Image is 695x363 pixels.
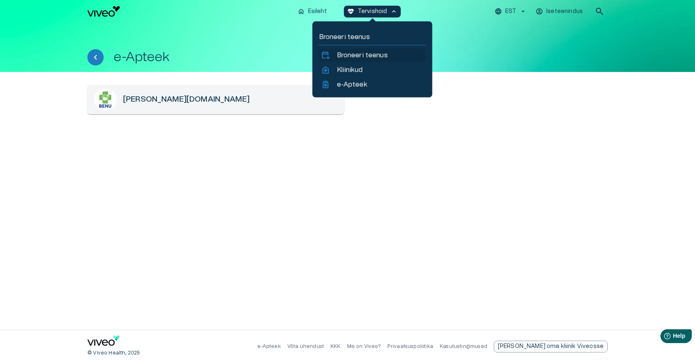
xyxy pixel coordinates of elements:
[440,344,487,349] a: Kasutustingimused
[337,65,363,75] p: Kliinikud
[546,7,583,16] p: Iseteenindus
[632,326,695,349] iframe: Help widget launcher
[308,7,327,16] p: Esileht
[87,6,291,17] a: Navigate to homepage
[298,8,305,15] span: home
[113,50,169,64] h1: e-Apteek
[287,343,324,350] p: Võta ühendust
[494,341,608,352] a: Send email to partnership request to viveo
[387,344,433,349] a: Privaatsuspoliitika
[294,6,331,17] button: homeEsileht
[321,65,424,75] a: home_healthKliinikud
[321,50,424,60] a: calendar_add_onBroneeri teenus
[87,109,344,115] a: Open selected action card
[87,335,120,349] a: Navigate to home page
[344,6,401,17] button: ecg_heartTervishoidkeyboard_arrow_up
[319,32,426,42] p: Broneeri teenus
[347,8,354,15] span: ecg_heart
[358,7,387,16] p: Tervishoid
[123,94,250,105] h6: [PERSON_NAME][DOMAIN_NAME]
[94,88,117,111] img: BenuLogo.png
[534,6,585,17] button: Iseteenindus
[337,80,367,89] p: e-Apteek
[87,6,120,17] img: Viveo logo
[257,344,280,349] a: e-Apteek
[494,341,608,352] div: [PERSON_NAME] oma kliinik Viveosse
[321,50,330,60] span: calendar_add_on
[321,80,424,89] a: medicatione-Apteek
[591,3,608,20] button: open search modal
[330,344,341,349] a: KKK
[347,343,381,350] p: Mis on Viveo?
[321,65,330,75] span: home_health
[493,6,528,17] button: EST
[87,49,104,65] button: Tagasi
[337,50,388,60] p: Broneeri teenus
[505,7,516,16] p: EST
[390,8,397,15] span: keyboard_arrow_up
[498,342,604,351] p: [PERSON_NAME] oma kliinik Viveosse
[87,350,140,356] p: © Viveo Health, 2025
[595,7,604,16] span: search
[321,80,330,89] span: medication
